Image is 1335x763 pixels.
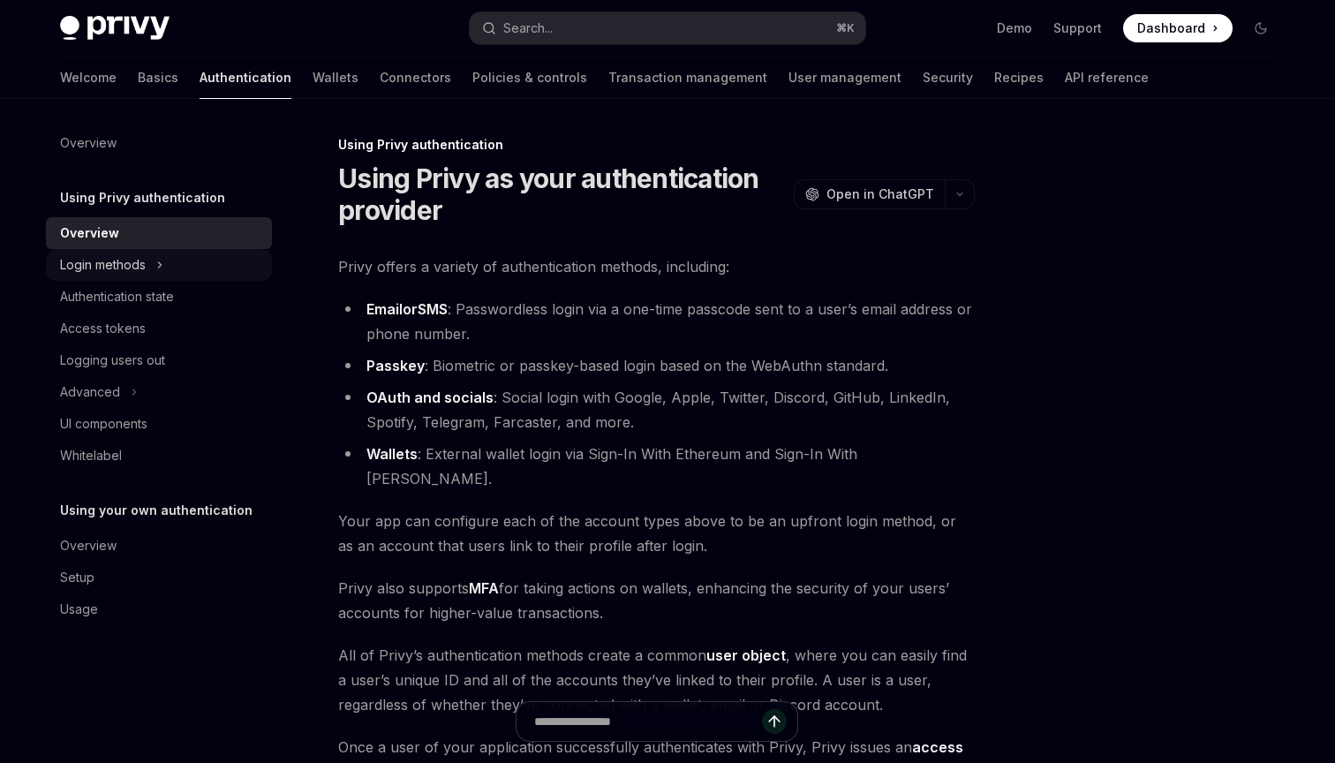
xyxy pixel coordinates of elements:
[60,500,253,521] h5: Using your own authentication
[338,509,975,558] span: Your app can configure each of the account types above to be an upfront login method, or as an ac...
[997,19,1032,37] a: Demo
[826,185,934,203] span: Open in ChatGPT
[338,254,975,279] span: Privy offers a variety of authentication methods, including:
[338,297,975,346] li: : Passwordless login via a one-time passcode sent to a user’s email address or phone number.
[200,57,291,99] a: Authentication
[60,187,225,208] h5: Using Privy authentication
[46,440,272,472] a: Whitelabel
[338,385,975,434] li: : Social login with Google, Apple, Twitter, Discord, GitHub, LinkedIn, Spotify, Telegram, Farcast...
[46,593,272,625] a: Usage
[794,179,945,209] button: Open in ChatGPT
[788,57,901,99] a: User management
[470,12,865,44] button: Search...⌘K
[46,562,272,593] a: Setup
[60,16,170,41] img: dark logo
[60,350,165,371] div: Logging users out
[1247,14,1275,42] button: Toggle dark mode
[60,445,122,466] div: Whitelabel
[338,643,975,717] span: All of Privy’s authentication methods create a common , where you can easily find a user’s unique...
[338,353,975,378] li: : Biometric or passkey-based login based on the WebAuthn standard.
[60,254,146,276] div: Login methods
[60,413,147,434] div: UI components
[1123,14,1233,42] a: Dashboard
[418,300,448,319] a: SMS
[313,57,358,99] a: Wallets
[46,281,272,313] a: Authentication state
[46,217,272,249] a: Overview
[1137,19,1205,37] span: Dashboard
[706,646,786,665] a: user object
[60,286,174,307] div: Authentication state
[60,223,119,244] div: Overview
[60,318,146,339] div: Access tokens
[46,530,272,562] a: Overview
[380,57,451,99] a: Connectors
[503,18,553,39] div: Search...
[366,300,403,319] a: Email
[338,576,975,625] span: Privy also supports for taking actions on wallets, enhancing the security of your users’ accounts...
[366,357,425,375] a: Passkey
[338,136,975,154] div: Using Privy authentication
[472,57,587,99] a: Policies & controls
[923,57,973,99] a: Security
[1053,19,1102,37] a: Support
[60,57,117,99] a: Welcome
[60,599,98,620] div: Usage
[338,162,787,226] h1: Using Privy as your authentication provider
[1065,57,1149,99] a: API reference
[366,445,418,464] a: Wallets
[836,21,855,35] span: ⌘ K
[366,300,448,319] strong: or
[60,567,94,588] div: Setup
[338,442,975,491] li: : External wallet login via Sign-In With Ethereum and Sign-In With [PERSON_NAME].
[60,381,120,403] div: Advanced
[60,132,117,154] div: Overview
[46,313,272,344] a: Access tokens
[994,57,1044,99] a: Recipes
[60,535,117,556] div: Overview
[138,57,178,99] a: Basics
[608,57,767,99] a: Transaction management
[366,389,494,407] a: OAuth and socials
[469,579,499,598] a: MFA
[46,408,272,440] a: UI components
[762,709,787,734] button: Send message
[46,127,272,159] a: Overview
[46,344,272,376] a: Logging users out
